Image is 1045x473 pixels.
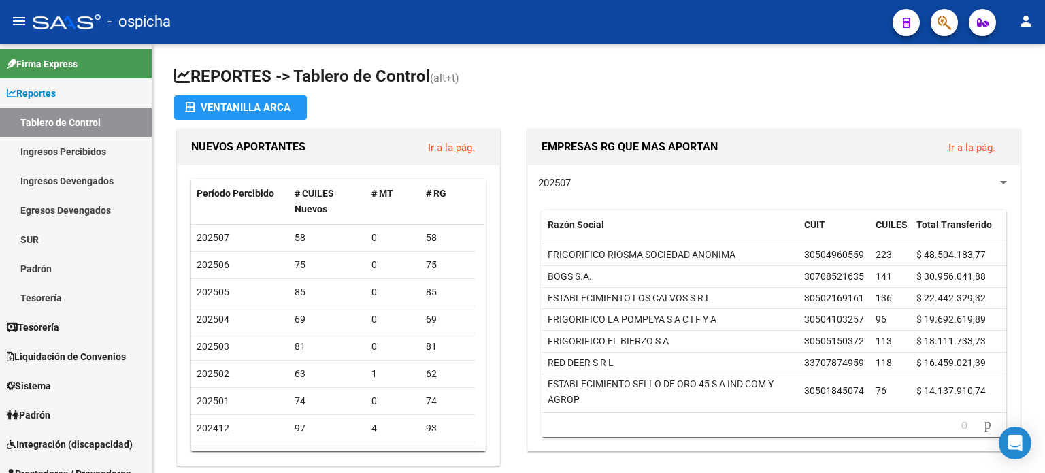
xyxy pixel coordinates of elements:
div: FRIGORIFICO EL BIERZO S A [548,333,669,349]
span: 223 [876,249,892,260]
div: RED DEER S R L [548,355,614,371]
div: FRIGORIFICO LA POMPEYA S A C I F Y A [548,312,716,327]
span: 202502 [197,368,229,379]
span: # RG [426,188,446,199]
div: 97 [295,421,361,436]
span: Liquidación de Convenios [7,349,126,364]
span: $ 14.137.910,74 [916,385,986,396]
span: 202412 [197,423,229,434]
span: (alt+t) [430,71,459,84]
div: 74 [426,393,469,409]
div: 81 [295,339,361,355]
div: 93 [426,421,469,436]
div: 81 [426,339,469,355]
a: Ir a la pág. [948,142,995,154]
datatable-header-cell: CUILES [870,210,911,255]
div: 4 [371,421,415,436]
span: Padrón [7,408,50,423]
span: Sistema [7,378,51,393]
span: 96 [876,314,886,325]
span: Razón Social [548,219,604,230]
span: EMPRESAS RG QUE MAS APORTAN [542,140,718,153]
div: 30502169161 [804,291,864,306]
datatable-header-cell: # RG [420,179,475,224]
span: $ 48.504.183,77 [916,249,986,260]
mat-icon: menu [11,13,27,29]
button: Ir a la pág. [417,135,486,160]
div: 63 [295,366,361,382]
a: go to previous page [955,417,974,432]
span: Firma Express [7,56,78,71]
datatable-header-cell: Total Transferido [911,210,1006,255]
div: BOGS S.A. [548,269,592,284]
div: 58 [295,230,361,246]
span: $ 16.459.021,39 [916,357,986,368]
span: 202501 [197,395,229,406]
datatable-header-cell: CUIT [799,210,870,255]
div: 0 [371,393,415,409]
div: 30505150372 [804,333,864,349]
span: Tesorería [7,320,59,335]
span: Período Percibido [197,188,274,199]
div: 30504103257 [804,312,864,327]
span: Total Transferido [916,219,992,230]
span: $ 30.956.041,88 [916,271,986,282]
mat-icon: person [1018,13,1034,29]
datatable-header-cell: Período Percibido [191,179,289,224]
button: Ventanilla ARCA [174,95,307,120]
div: 86 [295,448,361,463]
a: Ir a la pág. [428,142,475,154]
div: ESTABLECIMIENTO LOS CALVOS S R L [548,291,711,306]
span: 202411 [197,450,229,461]
span: - ospicha [107,7,171,37]
span: $ 22.442.329,32 [916,293,986,304]
span: 113 [876,336,892,346]
span: 202506 [197,259,229,270]
div: 33707874959 [804,355,864,371]
span: 136 [876,293,892,304]
div: 69 [295,312,361,327]
span: 202507 [197,232,229,243]
div: 85 [295,284,361,300]
div: 1 [371,366,415,382]
div: 75 [426,257,469,273]
div: 69 [426,312,469,327]
datatable-header-cell: Razón Social [542,210,799,255]
span: NUEVOS APORTANTES [191,140,305,153]
a: go to next page [978,417,997,432]
div: Open Intercom Messenger [999,427,1031,459]
div: 0 [371,312,415,327]
div: ESTABLECIMIENTO SELLO DE ORO 45 S A IND COM Y AGROP [548,376,793,408]
datatable-header-cell: # CUILES Nuevos [289,179,367,224]
h1: REPORTES -> Tablero de Control [174,65,1023,89]
div: 0 [371,339,415,355]
div: 62 [426,366,469,382]
span: 141 [876,271,892,282]
span: 202503 [197,341,229,352]
button: Ir a la pág. [938,135,1006,160]
div: 6 [371,448,415,463]
span: $ 18.111.733,73 [916,336,986,346]
div: 30708521635 [804,269,864,284]
div: 30501845074 [804,383,864,399]
span: Integración (discapacidad) [7,437,133,452]
div: FRIGORIFICO RIOSMA SOCIEDAD ANONIMA [548,247,735,263]
span: Reportes [7,86,56,101]
div: 74 [295,393,361,409]
span: # MT [371,188,393,199]
div: 85 [426,284,469,300]
datatable-header-cell: # MT [366,179,420,224]
span: CUILES [876,219,908,230]
div: 0 [371,230,415,246]
div: 80 [426,448,469,463]
div: 75 [295,257,361,273]
div: 0 [371,284,415,300]
span: # CUILES Nuevos [295,188,334,214]
div: 58 [426,230,469,246]
span: CUIT [804,219,825,230]
span: 202505 [197,287,229,297]
div: 0 [371,257,415,273]
span: $ 19.692.619,89 [916,314,986,325]
span: 202507 [538,177,571,189]
span: 202504 [197,314,229,325]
